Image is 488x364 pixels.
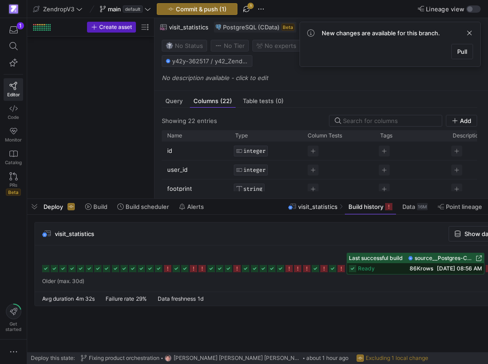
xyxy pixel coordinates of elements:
[4,78,23,101] a: Editor
[460,117,471,124] span: Add
[43,5,74,13] span: ZendropV3
[123,5,143,13] span: default
[347,253,484,274] button: Last successful buildsource__Postgres-CData__visit_statisticsready86Krows[DATE] 08:56 AM
[76,295,95,302] span: 4m 32s
[349,255,403,261] span: Last successful build
[265,42,296,49] span: No expert s
[106,295,134,302] span: Failure rate
[426,5,464,13] span: Lineage view
[8,114,19,120] span: Code
[417,203,428,210] div: 16M
[167,132,182,139] span: Name
[42,295,74,302] span: Avg duration
[5,137,22,142] span: Monitor
[5,321,21,332] span: Get started
[446,115,477,127] button: Add
[243,148,266,154] span: INTEGER
[252,40,300,52] button: No experts
[87,22,136,33] button: Create asset
[7,92,20,97] span: Editor
[4,101,23,123] a: Code
[162,117,217,124] div: Showing 22 entries
[31,3,85,15] button: ZendropV3
[434,199,486,214] button: Point lineage
[415,255,474,261] span: source__Postgres-CData__visit_statistics
[166,42,203,49] span: No Status
[193,98,232,104] span: Columns
[380,132,392,139] span: Tags
[4,1,23,17] a: https://storage.googleapis.com/y42-prod-data-exchange/images/qZXOSqkTtPuVcXVzF40oUlM07HVTwZXfPK0U...
[4,123,23,146] a: Monitor
[235,132,248,139] span: Type
[243,186,262,192] span: STRING
[451,44,473,59] button: Pull
[215,42,245,49] span: No Tier
[10,182,17,188] span: PRs
[176,5,227,13] span: Commit & push (1)
[31,355,75,361] span: Deploy this state:
[55,230,94,237] span: visit_statistics
[17,22,24,29] div: 1
[43,203,63,210] span: Deploy
[93,203,107,210] span: Build
[126,203,169,210] span: Build scheduler
[81,199,111,214] button: Build
[216,24,221,30] img: undefined
[162,55,252,67] button: y42y-362517 / y42_ZendropV3_main / source__Postgres-CData__visit_statistics
[281,24,295,31] span: Beta
[446,203,482,210] span: Point lineage
[158,295,196,302] span: Data freshness
[174,355,301,361] span: [PERSON_NAME] [PERSON_NAME] [PERSON_NAME]
[4,169,23,199] a: PRsBeta
[410,265,433,272] span: 86K rows
[243,98,284,104] span: Table tests
[187,203,204,210] span: Alerts
[157,3,237,15] button: Commit & push (1)
[78,352,351,364] button: Fixing product orchestrationhttps://storage.googleapis.com/y42-prod-data-exchange/images/G2kHvxVl...
[136,295,147,302] span: 29%
[348,203,383,210] span: Build history
[169,24,208,31] span: visit_statistics
[211,40,249,52] button: No tierNo Tier
[223,24,280,31] span: PostgreSQL (CData)
[354,352,430,364] button: Excluding 1 local change
[437,265,482,272] span: [DATE] 08:56 AM
[4,300,23,336] button: Getstarted
[344,199,396,214] button: Build history
[308,132,342,139] span: Column Tests
[322,29,440,37] span: New changes are available for this branch.
[402,203,415,210] span: Data
[97,3,153,15] button: maindefault
[167,142,224,160] p: id
[162,74,484,81] p: No description available - click to edit
[358,265,375,272] span: ready
[4,146,23,169] a: Catalog
[172,57,248,65] span: y42y-362517 / y42_ZendropV3_main / source__Postgres-CData__visit_statistics
[167,180,224,198] p: footprint
[453,132,482,139] span: Description
[343,117,436,124] input: Search for columns
[220,98,232,104] span: (22)
[6,189,21,196] span: Beta
[113,199,173,214] button: Build scheduler
[275,98,284,104] span: (0)
[175,199,208,214] button: Alerts
[162,40,207,52] button: No statusNo Status
[99,24,132,30] span: Create asset
[306,355,348,361] span: about 1 hour ago
[4,22,23,38] button: 1
[408,255,482,261] a: source__Postgres-CData__visit_statistics
[42,278,84,284] span: Older (max. 30d)
[398,199,432,214] button: Data16M
[5,160,22,165] span: Catalog
[167,161,224,179] p: user_id
[9,5,18,14] img: https://storage.googleapis.com/y42-prod-data-exchange/images/qZXOSqkTtPuVcXVzF40oUlM07HVTwZXfPK0U...
[243,167,266,173] span: INTEGER
[108,5,121,13] span: main
[166,42,173,49] img: No status
[298,203,338,210] span: visit_statistics
[215,42,222,49] img: No tier
[457,48,467,55] span: Pull
[366,355,428,361] span: Excluding 1 local change
[89,355,159,361] span: Fixing product orchestration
